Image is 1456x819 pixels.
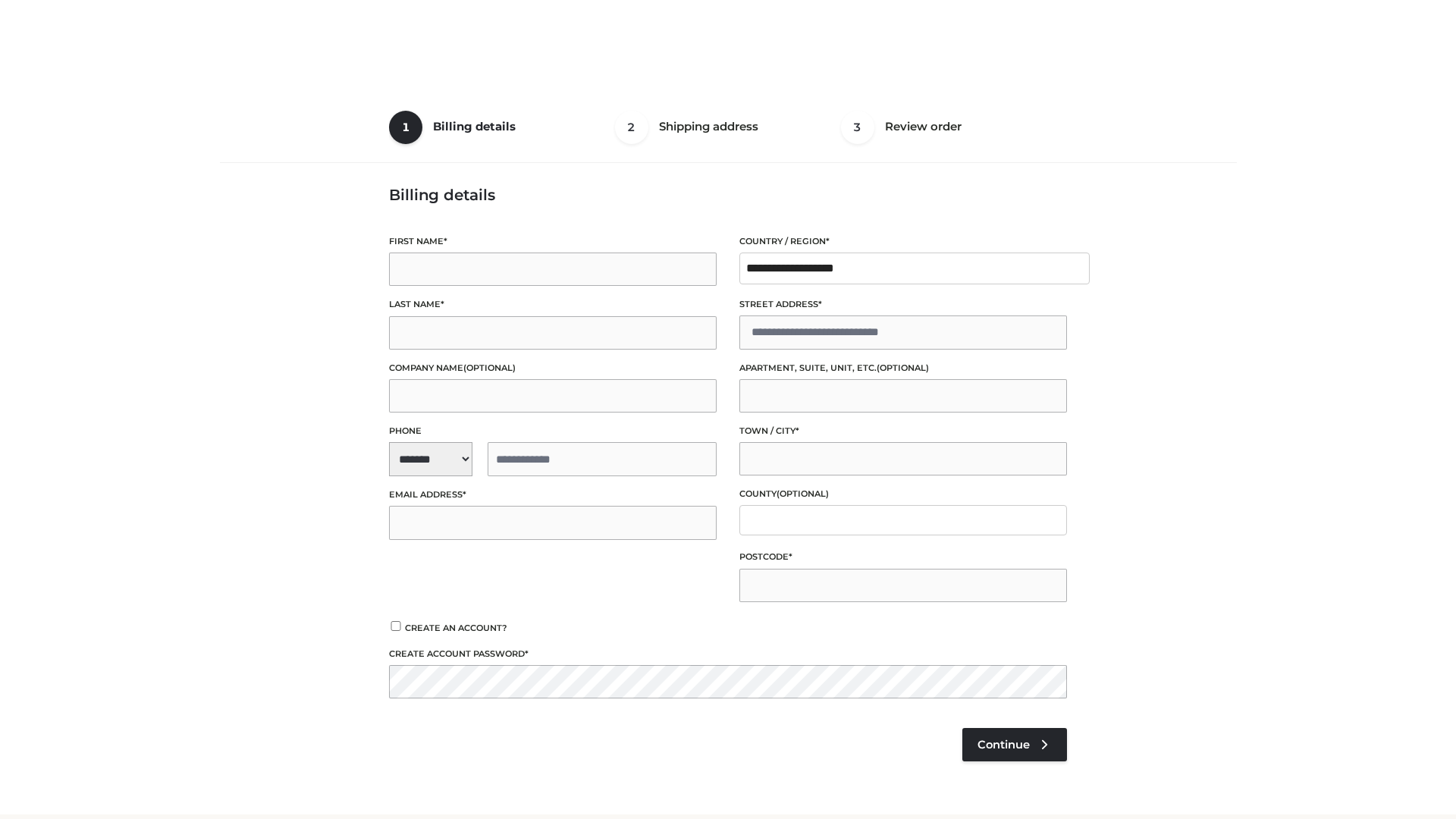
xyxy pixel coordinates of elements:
span: 2 [615,111,648,144]
span: (optional) [877,362,929,373]
label: Company name [389,361,717,375]
label: County [739,487,1067,501]
span: Billing details [433,119,516,133]
label: Email address [389,488,717,502]
label: First name [389,234,717,249]
span: Create an account? [405,623,507,633]
label: Country / Region [739,234,1067,249]
a: Continue [962,728,1067,761]
span: Continue [977,738,1030,752]
span: (optional) [777,488,829,499]
span: 1 [389,111,422,144]
h3: Billing details [389,186,1067,204]
span: 3 [841,111,874,144]
span: Review order [885,119,962,133]
label: Street address [739,297,1067,312]
label: Apartment, suite, unit, etc. [739,361,1067,375]
label: Postcode [739,550,1067,564]
label: Phone [389,424,717,438]
label: Last name [389,297,717,312]
label: Create account password [389,647,1067,661]
input: Create an account? [389,621,403,631]
label: Town / City [739,424,1067,438]
span: Shipping address [659,119,758,133]
span: (optional) [463,362,516,373]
